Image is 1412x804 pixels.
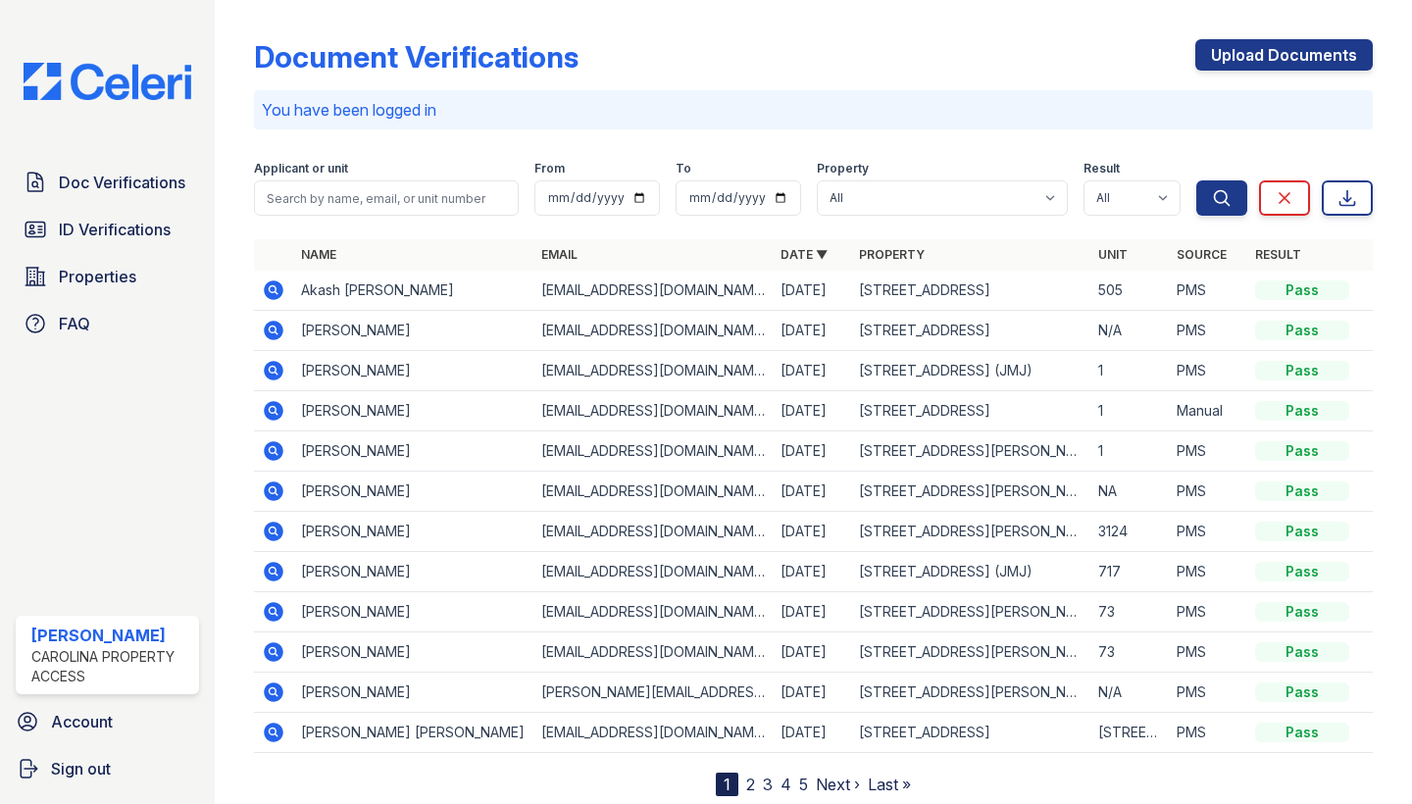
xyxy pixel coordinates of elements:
[773,552,851,592] td: [DATE]
[773,673,851,713] td: [DATE]
[16,210,199,249] a: ID Verifications
[1255,602,1349,622] div: Pass
[868,775,911,794] a: Last »
[1195,39,1373,71] a: Upload Documents
[1169,512,1247,552] td: PMS
[31,647,191,686] div: Carolina Property Access
[1090,673,1169,713] td: N/A
[16,257,199,296] a: Properties
[1255,522,1349,541] div: Pass
[773,632,851,673] td: [DATE]
[59,171,185,194] span: Doc Verifications
[851,431,1090,472] td: [STREET_ADDRESS][PERSON_NAME]
[851,351,1090,391] td: [STREET_ADDRESS] (JMJ)
[8,702,207,741] a: Account
[533,391,773,431] td: [EMAIL_ADDRESS][DOMAIN_NAME]
[293,472,532,512] td: [PERSON_NAME]
[1090,351,1169,391] td: 1
[1090,512,1169,552] td: 3124
[1169,351,1247,391] td: PMS
[59,312,90,335] span: FAQ
[1255,562,1349,581] div: Pass
[59,265,136,288] span: Properties
[8,749,207,788] a: Sign out
[293,271,532,311] td: Akash [PERSON_NAME]
[16,304,199,343] a: FAQ
[533,512,773,552] td: [EMAIL_ADDRESS][DOMAIN_NAME]
[8,63,207,100] img: CE_Logo_Blue-a8612792a0a2168367f1c8372b55b34899dd931a85d93a1a3d3e32e68fde9ad4.png
[1169,271,1247,311] td: PMS
[851,713,1090,753] td: [STREET_ADDRESS]
[1169,632,1247,673] td: PMS
[51,710,113,733] span: Account
[1169,552,1247,592] td: PMS
[1098,247,1128,262] a: Unit
[293,351,532,391] td: [PERSON_NAME]
[1255,441,1349,461] div: Pass
[1090,592,1169,632] td: 73
[262,98,1365,122] p: You have been logged in
[1169,592,1247,632] td: PMS
[16,163,199,202] a: Doc Verifications
[1255,642,1349,662] div: Pass
[1255,361,1349,380] div: Pass
[676,161,691,176] label: To
[851,512,1090,552] td: [STREET_ADDRESS][PERSON_NAME]
[1177,247,1227,262] a: Source
[851,271,1090,311] td: [STREET_ADDRESS]
[851,552,1090,592] td: [STREET_ADDRESS] (JMJ)
[1255,321,1349,340] div: Pass
[293,512,532,552] td: [PERSON_NAME]
[1090,311,1169,351] td: N/A
[746,775,755,794] a: 2
[773,271,851,311] td: [DATE]
[293,391,532,431] td: [PERSON_NAME]
[1169,311,1247,351] td: PMS
[1169,673,1247,713] td: PMS
[533,311,773,351] td: [EMAIL_ADDRESS][DOMAIN_NAME]
[301,247,336,262] a: Name
[1255,481,1349,501] div: Pass
[293,592,532,632] td: [PERSON_NAME]
[533,592,773,632] td: [EMAIL_ADDRESS][DOMAIN_NAME]
[293,311,532,351] td: [PERSON_NAME]
[1090,552,1169,592] td: 717
[1255,280,1349,300] div: Pass
[816,775,860,794] a: Next ›
[254,39,579,75] div: Document Verifications
[533,472,773,512] td: [EMAIL_ADDRESS][DOMAIN_NAME]
[781,247,828,262] a: Date ▼
[534,161,565,176] label: From
[716,773,738,796] div: 1
[763,775,773,794] a: 3
[1169,472,1247,512] td: PMS
[1169,431,1247,472] td: PMS
[1255,682,1349,702] div: Pass
[1090,632,1169,673] td: 73
[254,180,519,216] input: Search by name, email, or unit number
[533,632,773,673] td: [EMAIL_ADDRESS][DOMAIN_NAME]
[817,161,869,176] label: Property
[1090,271,1169,311] td: 505
[851,632,1090,673] td: [STREET_ADDRESS][PERSON_NAME]
[1090,472,1169,512] td: NA
[254,161,348,176] label: Applicant or unit
[1255,247,1301,262] a: Result
[533,431,773,472] td: [EMAIL_ADDRESS][DOMAIN_NAME]
[293,673,532,713] td: [PERSON_NAME]
[1090,431,1169,472] td: 1
[59,218,171,241] span: ID Verifications
[533,673,773,713] td: [PERSON_NAME][EMAIL_ADDRESS][DOMAIN_NAME]
[851,472,1090,512] td: [STREET_ADDRESS][PERSON_NAME]
[773,351,851,391] td: [DATE]
[773,512,851,552] td: [DATE]
[51,757,111,780] span: Sign out
[533,552,773,592] td: [EMAIL_ADDRESS][DOMAIN_NAME]
[859,247,925,262] a: Property
[773,472,851,512] td: [DATE]
[533,713,773,753] td: [EMAIL_ADDRESS][DOMAIN_NAME]
[293,632,532,673] td: [PERSON_NAME]
[1169,713,1247,753] td: PMS
[1084,161,1120,176] label: Result
[293,713,532,753] td: [PERSON_NAME] [PERSON_NAME]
